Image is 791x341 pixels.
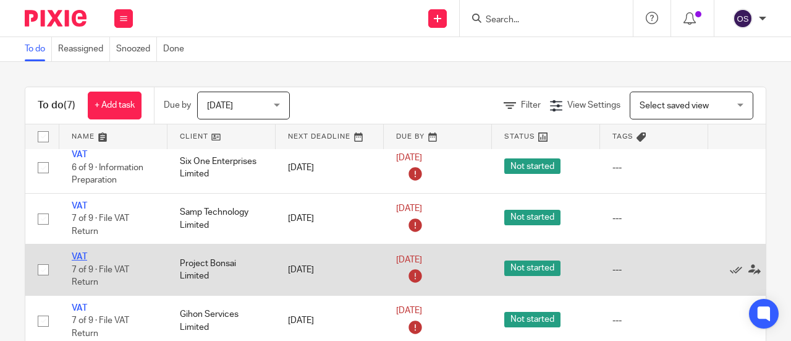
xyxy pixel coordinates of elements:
[612,162,696,174] div: ---
[72,150,87,159] a: VAT
[64,100,75,110] span: (7)
[25,10,87,27] img: Pixie
[72,265,129,287] span: 7 of 9 · File VAT Return
[163,37,190,61] a: Done
[72,316,129,338] span: 7 of 9 · File VAT Return
[504,261,560,276] span: Not started
[58,37,110,61] a: Reassigned
[521,101,541,110] span: Filter
[276,193,384,244] td: [DATE]
[72,253,87,261] a: VAT
[504,312,560,327] span: Not started
[612,133,633,140] span: Tags
[612,212,696,225] div: ---
[567,101,620,110] span: View Settings
[396,256,422,264] span: [DATE]
[276,142,384,193] td: [DATE]
[72,304,87,313] a: VAT
[88,92,142,119] a: + Add task
[484,15,596,26] input: Search
[612,264,696,276] div: ---
[733,9,753,28] img: svg%3E
[207,101,233,110] span: [DATE]
[72,202,87,210] a: VAT
[504,210,560,225] span: Not started
[504,158,560,174] span: Not started
[730,264,748,276] a: Mark as done
[164,99,191,111] p: Due by
[38,99,75,112] h1: To do
[167,142,276,193] td: Six One Enterprises Limited
[167,193,276,244] td: Samp Technology Limited
[396,307,422,316] span: [DATE]
[72,163,143,185] span: 6 of 9 · Information Preparation
[167,244,276,295] td: Project Bonsai Limited
[396,205,422,214] span: [DATE]
[396,153,422,162] span: [DATE]
[276,244,384,295] td: [DATE]
[72,214,129,236] span: 7 of 9 · File VAT Return
[25,37,52,61] a: To do
[640,101,709,110] span: Select saved view
[116,37,157,61] a: Snoozed
[612,314,696,327] div: ---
